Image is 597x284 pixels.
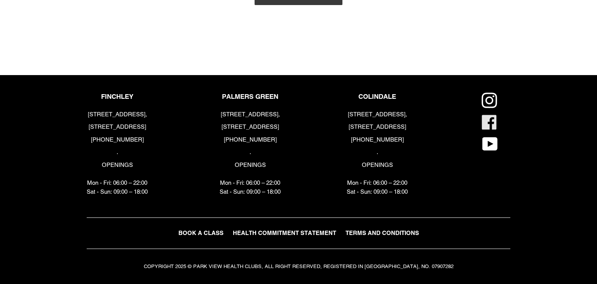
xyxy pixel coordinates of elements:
p: [STREET_ADDRESS], [347,110,408,119]
p: FINCHLEY [87,93,148,100]
span: HEALTH COMMITMENT STATEMENT [233,230,336,236]
span: BOOK A CLASS [178,230,223,236]
a: TERMS AND CONDITIONS [342,228,423,239]
p: . [347,148,408,157]
p: [STREET_ADDRESS], [87,110,148,119]
p: [STREET_ADDRESS] [347,123,408,131]
p: Mon - Fri: 06:00 – 22:00 Sat - Sun: 09:00 – 18:00 [87,179,148,196]
a: HEALTH COMMITMENT STATEMENT [229,228,340,239]
p: COLINDALE [347,93,408,100]
p: . [220,148,281,157]
p: OPENINGS [220,161,281,170]
p: [STREET_ADDRESS], [220,110,281,119]
a: BOOK A CLASS [175,228,227,239]
p: PALMERS GREEN [220,93,281,100]
p: [PHONE_NUMBER] [220,135,281,144]
p: [STREET_ADDRESS] [220,123,281,131]
p: Mon - Fri: 06:00 – 22:00 Sat - Sun: 09:00 – 18:00 [347,179,408,196]
span: TERMS AND CONDITIONS [346,230,419,236]
p: [PHONE_NUMBER] [347,135,408,144]
p: [PHONE_NUMBER] [87,135,148,144]
p: Mon - Fri: 06:00 – 22:00 Sat - Sun: 09:00 – 18:00 [220,179,281,196]
p: OPENINGS [87,161,148,170]
p: . [87,148,148,157]
small: COPYRIGHT 2025 © PARK VIEW HEALTH CLUBS, ALL RIGHT RESERVED, REGISTERED IN [GEOGRAPHIC_DATA], NO.... [144,263,454,269]
p: [STREET_ADDRESS] [87,123,148,131]
p: OPENINGS [347,161,408,170]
